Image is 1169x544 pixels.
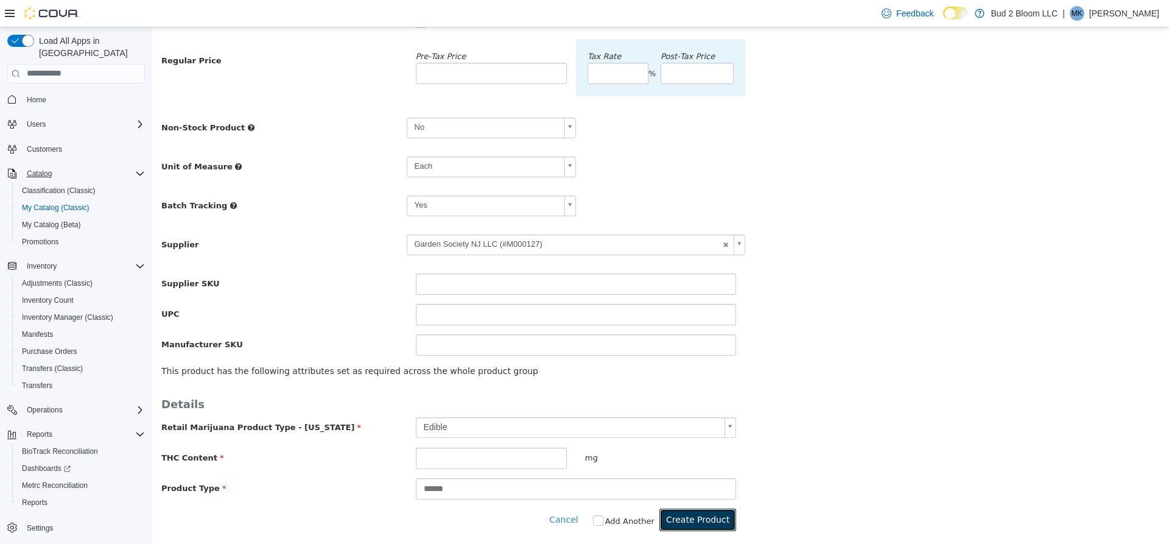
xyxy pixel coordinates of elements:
span: Customers [27,144,62,154]
span: Garden Society NJ LLC (#M000127) [255,208,567,227]
span: Catalog [22,166,145,181]
span: Adjustments (Classic) [22,278,93,288]
span: Supplier [9,213,46,222]
span: Classification (Classic) [22,186,96,196]
p: [PERSON_NAME] [1089,6,1159,21]
button: Inventory [2,258,150,275]
span: UPC [9,282,27,291]
span: THC Content [9,426,72,435]
button: Transfers [12,377,150,394]
span: Transfers [22,381,52,390]
span: My Catalog (Beta) [17,217,145,232]
button: Metrc Reconciliation [12,477,150,494]
span: My Catalog (Beta) [22,220,81,230]
a: Adjustments (Classic) [17,276,97,291]
p: | [1062,6,1065,21]
button: Catalog [2,165,150,182]
span: Edible [264,390,568,410]
span: Product Type [9,456,74,465]
button: Transfers (Classic) [12,360,150,377]
span: Manufacturer SKU [9,313,91,322]
a: Transfers [17,378,57,393]
a: Yes [255,168,424,189]
span: Inventory Manager (Classic) [17,310,145,325]
button: Inventory [22,259,61,274]
a: Metrc Reconciliation [17,478,93,493]
span: Each [255,130,407,149]
a: Inventory Count [17,293,79,308]
span: Dashboards [22,464,71,473]
button: Reports [12,494,150,511]
span: Home [22,92,145,107]
span: Transfers (Classic) [22,364,83,373]
span: BioTrack Reconciliation [17,444,145,459]
a: Dashboards [17,461,75,476]
button: Manifests [12,326,150,343]
span: Reports [17,495,145,510]
button: Adjustments (Classic) [12,275,150,292]
a: Promotions [17,235,64,249]
span: Home [27,95,46,105]
span: My Catalog (Classic) [17,200,145,215]
span: Promotions [17,235,145,249]
button: Inventory Manager (Classic) [12,309,150,326]
span: Supplier SKU [9,252,68,261]
button: Reports [2,426,150,443]
span: Yes [255,169,407,188]
a: Inventory Manager (Classic) [17,310,118,325]
span: Transfers [17,378,145,393]
span: Feedback [896,7,933,19]
img: Cova [24,7,79,19]
p: Bud 2 Bloom LLC [991,6,1058,21]
button: Home [2,91,150,108]
button: Operations [2,401,150,419]
span: Inventory Count [22,295,74,305]
a: Manifests [17,327,58,342]
span: Manifests [22,330,53,339]
span: MK [1072,6,1083,21]
span: Purchase Orders [22,347,77,356]
a: Feedback [877,1,938,26]
span: Catalog [27,169,52,178]
span: Operations [27,405,63,415]
span: Non-Stock Product [9,96,93,105]
span: No [255,91,407,110]
span: Regular Price [9,29,69,38]
a: Reports [17,495,52,510]
button: Catalog [22,166,57,181]
a: Garden Society NJ LLC (#M000127) [255,207,594,228]
span: Settings [22,520,145,535]
span: Promotions [22,237,59,247]
a: Dashboards [12,460,150,477]
h3: Details [9,370,1008,384]
span: Load All Apps in [GEOGRAPHIC_DATA] [34,35,145,59]
span: Dark Mode [943,19,944,20]
span: Inventory [22,259,145,274]
a: Transfers (Classic) [17,361,88,376]
span: Metrc Reconciliation [17,478,145,493]
label: Add Another [453,488,502,500]
p: This product has the following attributes set as required across the whole product group [9,337,1008,350]
span: Customers [22,141,145,157]
span: Adjustments (Classic) [17,276,145,291]
button: Customers [2,140,150,158]
em: Tax Rate [435,24,469,34]
a: BioTrack Reconciliation [17,444,103,459]
em: Post‑Tax Price [508,24,563,34]
span: Retail Marijuana Product Type - [US_STATE] [9,395,209,404]
button: Operations [22,403,68,417]
a: No [255,90,424,111]
button: Users [2,116,150,133]
span: Transfers (Classic) [17,361,145,376]
button: Inventory Count [12,292,150,309]
a: Classification (Classic) [17,183,100,198]
button: Settings [2,518,150,536]
span: Unit of Measure [9,135,80,144]
span: Manifests [17,327,145,342]
a: My Catalog (Classic) [17,200,94,215]
span: Settings [27,523,53,533]
span: Users [22,117,145,132]
span: Reports [22,498,47,507]
span: Dashboards [17,461,145,476]
span: Reports [27,429,52,439]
